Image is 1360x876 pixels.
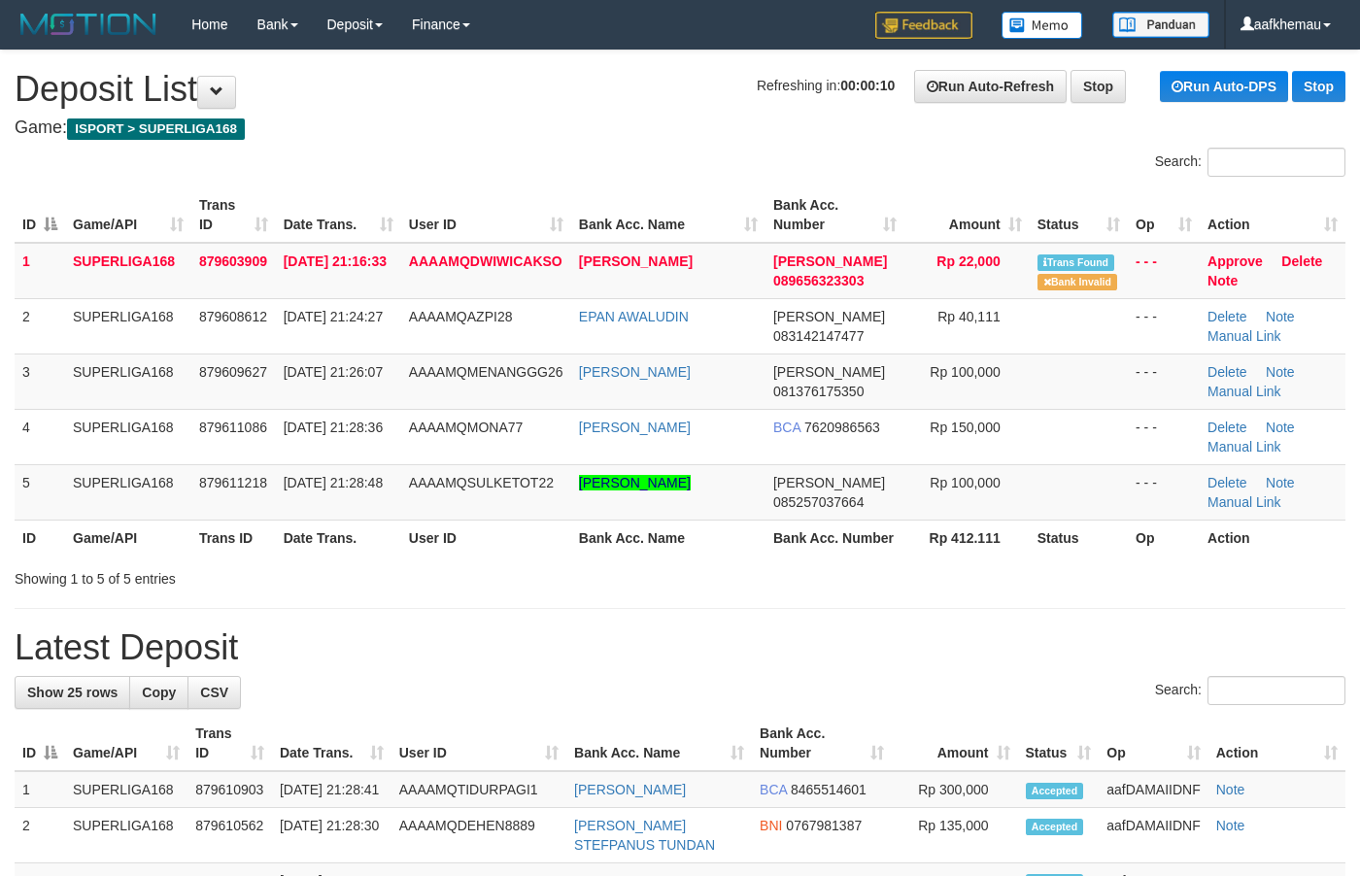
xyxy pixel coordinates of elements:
[15,10,162,39] img: MOTION_logo.png
[892,716,1017,771] th: Amount: activate to sort column ascending
[1128,409,1200,464] td: - - -
[272,808,391,863] td: [DATE] 21:28:30
[187,808,272,863] td: 879610562
[391,808,566,863] td: AAAAMQDEHEN8889
[765,187,904,243] th: Bank Acc. Number: activate to sort column ascending
[15,716,65,771] th: ID: activate to sort column descending
[936,253,1000,269] span: Rp 22,000
[1207,309,1246,324] a: Delete
[914,70,1067,103] a: Run Auto-Refresh
[65,298,191,354] td: SUPERLIGA168
[1099,808,1207,863] td: aafDAMAIIDNF
[409,253,562,269] span: AAAAMQDWIWICAKSO
[65,187,191,243] th: Game/API: activate to sort column ascending
[200,685,228,700] span: CSV
[1030,187,1128,243] th: Status: activate to sort column ascending
[15,70,1345,109] h1: Deposit List
[773,475,885,490] span: [PERSON_NAME]
[199,475,267,490] span: 879611218
[1207,439,1281,455] a: Manual Link
[409,364,563,380] span: AAAAMQMENANGGG26
[15,243,65,299] td: 1
[1207,475,1246,490] a: Delete
[574,818,715,853] a: [PERSON_NAME] STEFPANUS TUNDAN
[199,253,267,269] span: 879603909
[930,475,1000,490] span: Rp 100,000
[409,420,523,435] span: AAAAMQMONA77
[401,520,571,556] th: User ID
[760,782,787,797] span: BCA
[65,243,191,299] td: SUPERLIGA168
[1266,309,1295,324] a: Note
[401,187,571,243] th: User ID: activate to sort column ascending
[187,716,272,771] th: Trans ID: activate to sort column ascending
[1207,148,1345,177] input: Search:
[579,309,689,324] a: EPAN AWALUDIN
[284,364,383,380] span: [DATE] 21:26:07
[276,520,401,556] th: Date Trans.
[1026,783,1084,799] span: Accepted
[773,309,885,324] span: [PERSON_NAME]
[1207,364,1246,380] a: Delete
[757,78,895,93] span: Refreshing in:
[930,420,1000,435] span: Rp 150,000
[1002,12,1083,39] img: Button%20Memo.svg
[15,676,130,709] a: Show 25 rows
[1200,187,1345,243] th: Action: activate to sort column ascending
[65,520,191,556] th: Game/API
[276,187,401,243] th: Date Trans.: activate to sort column ascending
[773,420,800,435] span: BCA
[199,309,267,324] span: 879608612
[840,78,895,93] strong: 00:00:10
[773,384,864,399] span: Copy 081376175350 to clipboard
[65,464,191,520] td: SUPERLIGA168
[579,420,691,435] a: [PERSON_NAME]
[15,118,1345,138] h4: Game:
[1207,328,1281,344] a: Manual Link
[1216,818,1245,833] a: Note
[1266,475,1295,490] a: Note
[791,782,867,797] span: Copy 8465514601 to clipboard
[1207,420,1246,435] a: Delete
[579,364,691,380] a: [PERSON_NAME]
[284,420,383,435] span: [DATE] 21:28:36
[129,676,188,709] a: Copy
[65,808,187,863] td: SUPERLIGA168
[187,676,241,709] a: CSV
[191,520,276,556] th: Trans ID
[752,716,892,771] th: Bank Acc. Number: activate to sort column ascending
[765,520,904,556] th: Bank Acc. Number
[187,771,272,808] td: 879610903
[892,771,1017,808] td: Rp 300,000
[1208,716,1345,771] th: Action: activate to sort column ascending
[284,309,383,324] span: [DATE] 21:24:27
[773,364,885,380] span: [PERSON_NAME]
[1128,298,1200,354] td: - - -
[15,464,65,520] td: 5
[284,253,387,269] span: [DATE] 21:16:33
[409,475,554,490] span: AAAAMQSULKETOT22
[1071,70,1126,103] a: Stop
[15,808,65,863] td: 2
[391,716,566,771] th: User ID: activate to sort column ascending
[284,475,383,490] span: [DATE] 21:28:48
[15,187,65,243] th: ID: activate to sort column descending
[1207,384,1281,399] a: Manual Link
[1266,420,1295,435] a: Note
[1281,253,1322,269] a: Delete
[804,420,880,435] span: Copy 7620986563 to clipboard
[571,187,765,243] th: Bank Acc. Name: activate to sort column ascending
[1030,520,1128,556] th: Status
[930,364,1000,380] span: Rp 100,000
[65,771,187,808] td: SUPERLIGA168
[1099,771,1207,808] td: aafDAMAIIDNF
[199,364,267,380] span: 879609627
[773,253,887,269] span: [PERSON_NAME]
[1207,273,1238,288] a: Note
[1128,354,1200,409] td: - - -
[199,420,267,435] span: 879611086
[579,475,691,490] a: [PERSON_NAME]
[1128,187,1200,243] th: Op: activate to sort column ascending
[1018,716,1100,771] th: Status: activate to sort column ascending
[1160,71,1288,102] a: Run Auto-DPS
